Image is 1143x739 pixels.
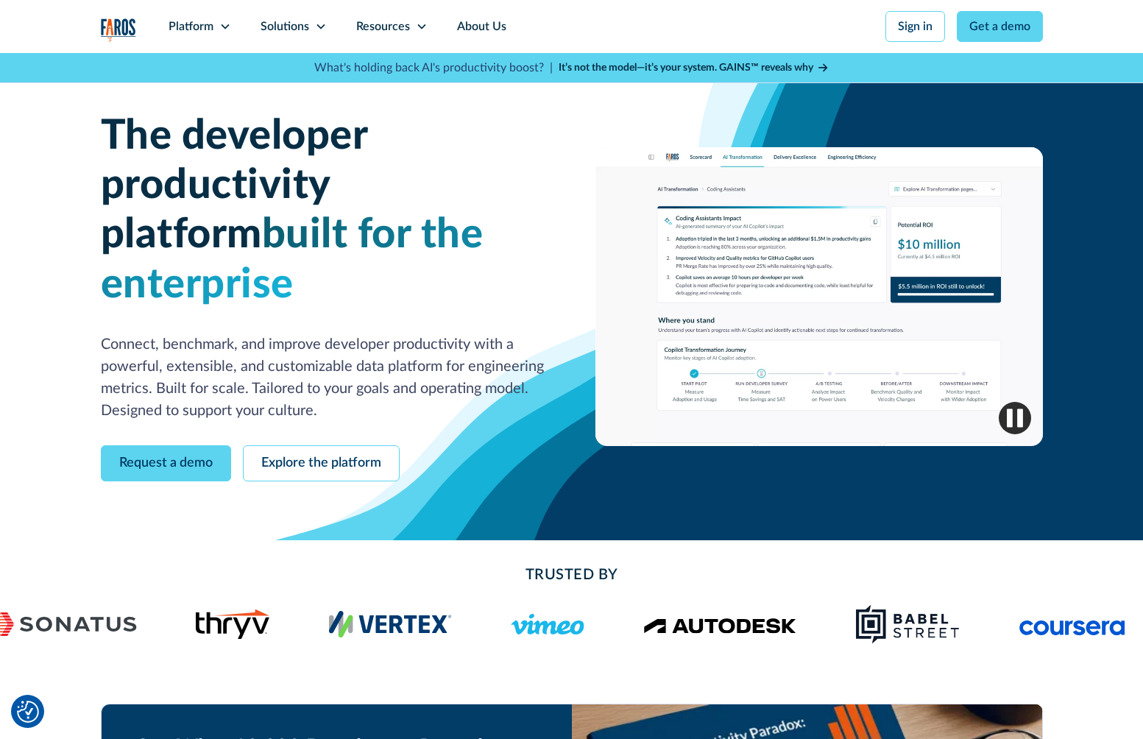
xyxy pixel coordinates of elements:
[101,445,231,481] a: Request a demo
[101,112,548,310] h1: The developer productivity platform
[169,18,213,35] div: Platform
[643,614,796,634] img: Logo of the design software company Autodesk.
[17,701,39,723] img: Revisit consent button
[885,11,945,42] a: Sign in
[559,63,813,73] strong: It’s not the model—it’s your system. GAINS™ reveals why
[243,445,400,481] a: Explore the platform
[195,609,269,639] img: Thryv's logo
[559,60,829,76] a: It’s not the model—it’s your system. GAINS™ reveals why
[101,214,484,305] span: built for the enterprise
[314,59,553,77] p: What's holding back AI's productivity boost? |
[328,611,451,637] img: Vertex's logo
[101,333,548,422] p: Connect, benchmark, and improve developer productivity with a powerful, extensible, and customiza...
[261,18,309,35] div: Solutions
[356,18,410,35] div: Resources
[1019,612,1125,636] img: Logo of the online learning platform Coursera.
[957,11,1043,42] a: Get a demo
[510,614,584,634] img: Logo of the video hosting platform Vimeo.
[219,564,925,586] h2: Trusted By
[17,701,39,723] button: Cookie Settings
[101,18,136,41] a: home
[999,402,1031,434] img: Pause video
[101,18,136,41] img: Logo of the analytics and reporting company Faros.
[854,604,960,645] img: Babel Street logo png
